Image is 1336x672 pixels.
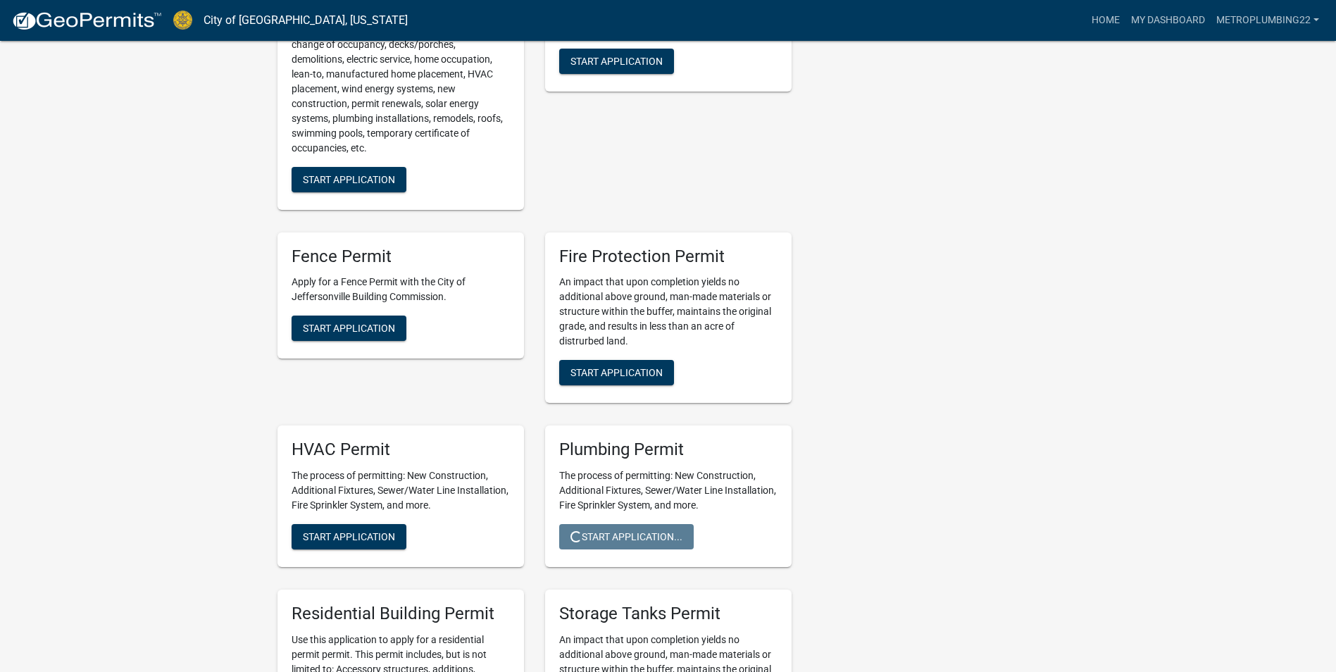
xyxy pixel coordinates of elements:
[559,524,694,549] button: Start Application...
[303,531,395,542] span: Start Application
[1125,7,1211,34] a: My Dashboard
[292,247,510,267] h5: Fence Permit
[292,440,510,460] h5: HVAC Permit
[1211,7,1325,34] a: metroplumbing22
[559,440,778,460] h5: Plumbing Permit
[173,11,192,30] img: City of Jeffersonville, Indiana
[559,49,674,74] button: Start Application
[559,604,778,624] h5: Storage Tanks Permit
[204,8,408,32] a: City of [GEOGRAPHIC_DATA], [US_STATE]
[292,604,510,624] h5: Residential Building Permit
[559,360,674,385] button: Start Application
[292,316,406,341] button: Start Application
[559,247,778,267] h5: Fire Protection Permit
[570,531,682,542] span: Start Application...
[303,323,395,334] span: Start Application
[292,275,510,304] p: Apply for a Fence Permit with the City of Jeffersonville Building Commission.
[292,468,510,513] p: The process of permitting: New Construction, Additional Fixtures, Sewer/Water Line Installation, ...
[292,167,406,192] button: Start Application
[570,55,663,66] span: Start Application
[1086,7,1125,34] a: Home
[559,468,778,513] p: The process of permitting: New Construction, Additional Fixtures, Sewer/Water Line Installation, ...
[570,367,663,378] span: Start Application
[292,524,406,549] button: Start Application
[559,275,778,349] p: An impact that upon completion yields no additional above ground, man-made materials or structure...
[303,173,395,185] span: Start Application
